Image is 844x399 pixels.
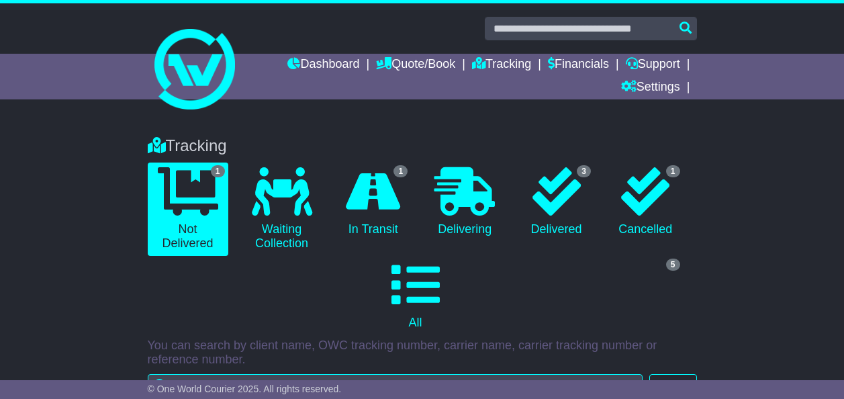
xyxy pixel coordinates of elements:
[472,54,531,77] a: Tracking
[148,256,684,335] a: 5 All
[424,163,505,242] a: Delivering
[336,163,412,242] a: 1 In Transit
[649,374,696,398] button: Search
[287,54,359,77] a: Dashboard
[141,136,704,156] div: Tracking
[376,54,455,77] a: Quote/Book
[666,165,680,177] span: 1
[518,163,594,242] a: 3 Delivered
[148,384,342,394] span: © One World Courier 2025. All rights reserved.
[621,77,680,99] a: Settings
[666,259,680,271] span: 5
[608,163,684,242] a: 1 Cancelled
[148,339,697,367] p: You can search by client name, OWC tracking number, carrier name, carrier tracking number or refe...
[393,165,408,177] span: 1
[548,54,609,77] a: Financials
[626,54,680,77] a: Support
[242,163,322,256] a: Waiting Collection
[211,165,225,177] span: 1
[577,165,591,177] span: 3
[148,163,228,256] a: 1 Not Delivered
